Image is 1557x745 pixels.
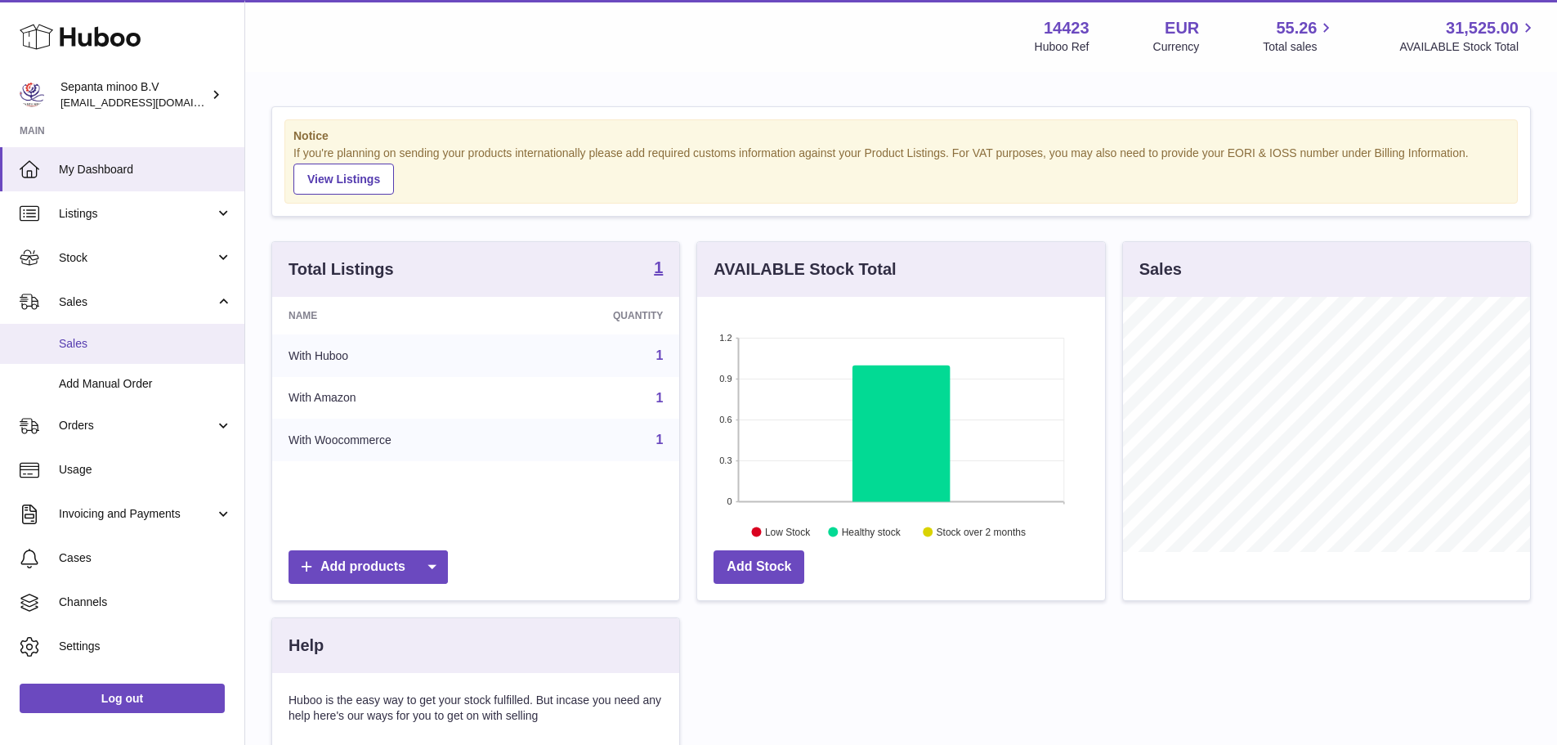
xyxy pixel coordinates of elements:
[1035,39,1089,55] div: Huboo Ref
[654,259,663,279] a: 1
[59,250,215,266] span: Stock
[59,206,215,222] span: Listings
[765,526,811,537] text: Low Stock
[293,128,1509,144] strong: Notice
[293,146,1509,195] div: If you're planning on sending your products internationally please add required customs informati...
[842,526,902,537] text: Healthy stock
[59,336,232,352] span: Sales
[1139,258,1182,280] h3: Sales
[1399,17,1537,55] a: 31,525.00 AVAILABLE Stock Total
[937,526,1026,537] text: Stock over 2 months
[1263,39,1336,55] span: Total sales
[1153,39,1200,55] div: Currency
[289,693,663,724] p: Huboo is the easy way to get your stock fulfilled. But incase you need any help here's our ways f...
[1446,17,1519,39] span: 31,525.00
[1044,17,1089,39] strong: 14423
[59,506,215,522] span: Invoicing and Payments
[59,550,232,566] span: Cases
[272,334,525,377] td: With Huboo
[289,258,394,280] h3: Total Listings
[293,164,394,195] a: View Listings
[59,462,232,478] span: Usage
[720,374,732,384] text: 0.9
[59,376,232,392] span: Add Manual Order
[655,433,663,447] a: 1
[289,550,448,584] a: Add products
[59,595,232,610] span: Channels
[272,377,525,420] td: With Amazon
[59,639,232,654] span: Settings
[272,297,525,334] th: Name
[655,348,663,362] a: 1
[59,418,215,433] span: Orders
[20,83,44,107] img: internalAdmin-14423@internal.huboo.com
[1165,17,1199,39] strong: EUR
[720,415,732,424] text: 0.6
[289,635,324,657] h3: Help
[654,259,663,276] strong: 1
[727,496,732,506] text: 0
[1263,17,1336,55] a: 55.26 Total sales
[714,550,804,584] a: Add Stock
[1276,17,1317,39] span: 55.26
[720,456,732,465] text: 0.3
[1399,39,1537,55] span: AVAILABLE Stock Total
[59,294,215,310] span: Sales
[714,258,896,280] h3: AVAILABLE Stock Total
[720,333,732,343] text: 1.2
[60,96,240,109] span: [EMAIL_ADDRESS][DOMAIN_NAME]
[60,79,208,110] div: Sepanta minoo B.V
[525,297,679,334] th: Quantity
[20,684,225,713] a: Log out
[655,391,663,405] a: 1
[59,162,232,177] span: My Dashboard
[272,419,525,461] td: With Woocommerce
